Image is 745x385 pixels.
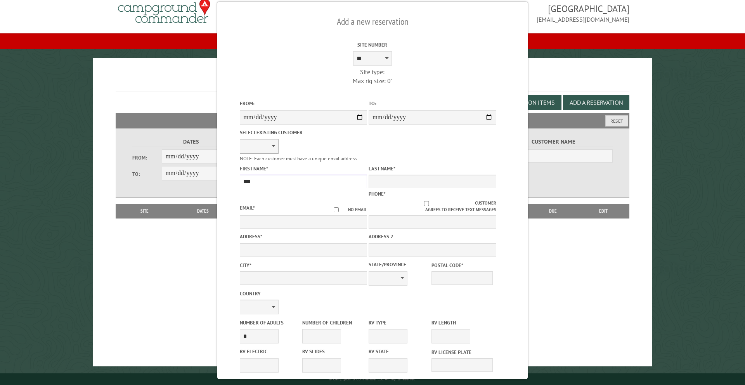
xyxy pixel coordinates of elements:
label: No email [324,206,367,213]
input: Customer agrees to receive text messages [378,201,475,206]
th: Edit [577,204,630,218]
label: Site Number [309,41,437,49]
label: Phone [369,191,386,197]
label: Select existing customer [240,129,367,136]
h1: Reservations [116,71,630,92]
button: Reset [605,115,628,127]
label: To: [132,170,162,178]
small: NOTE: Each customer must have a unique email address. [240,155,358,162]
label: City [240,262,367,269]
label: RV Length [431,319,493,326]
label: To: [369,100,496,107]
small: © Campground Commander LLC. All rights reserved. [329,376,416,382]
label: First Name [240,165,367,172]
label: RV Electric [240,348,301,355]
label: RV Type [369,319,430,326]
div: Site type: [309,68,437,76]
label: Postal Code [431,262,493,269]
input: No email [324,207,348,212]
label: Last Name [369,165,496,172]
button: Edit Add-on Items [495,95,561,110]
label: Customer agrees to receive text messages [369,200,496,213]
h2: Add a new reservation [240,14,506,29]
label: RV State [369,348,430,355]
label: Address [240,233,367,240]
label: Country [240,290,367,297]
label: Number of Children [302,319,364,326]
button: Add a Reservation [563,95,629,110]
label: Customer Name [495,137,613,146]
label: Number of Pets [240,377,301,384]
label: RV License Plate [431,349,493,356]
label: Dates [132,137,251,146]
label: Number of Adults [240,319,301,326]
label: State/Province [369,261,430,268]
label: From: [132,154,162,161]
label: Address 2 [369,233,496,240]
h2: Filters [116,113,630,128]
label: From: [240,100,367,107]
label: RV Slides [302,348,364,355]
th: Due [528,204,577,218]
div: Max rig size: 0' [309,76,437,85]
label: Number of Vehicles [302,377,364,384]
label: Email [240,205,255,211]
th: Dates [170,204,236,218]
th: Site [120,204,170,218]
